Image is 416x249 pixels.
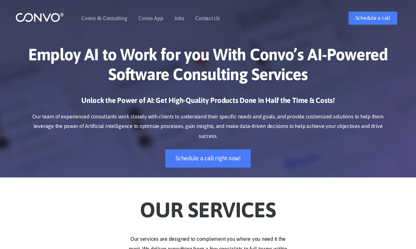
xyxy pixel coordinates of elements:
h2: Our Services [25,187,391,224]
h1: Employ AI to Work for you With Convo’s AI-Powered Software Consulting Services [25,45,391,89]
img: logo_1.png [15,12,64,22]
a: Jobs [174,16,184,21]
a: Contact Us [195,16,220,21]
h3: Unlock the Power of AI: Get High-Quality Products Done in Half the Time & Costs! [25,96,391,110]
a: Convo App [138,16,163,21]
p: Our team of experienced consultants work closely with clients to understand their specific needs ... [25,112,391,141]
a: Schedule a call [349,12,397,25]
a: Convo AI Consulting [81,16,127,21]
a: Schedule a call right now! [165,149,251,168]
